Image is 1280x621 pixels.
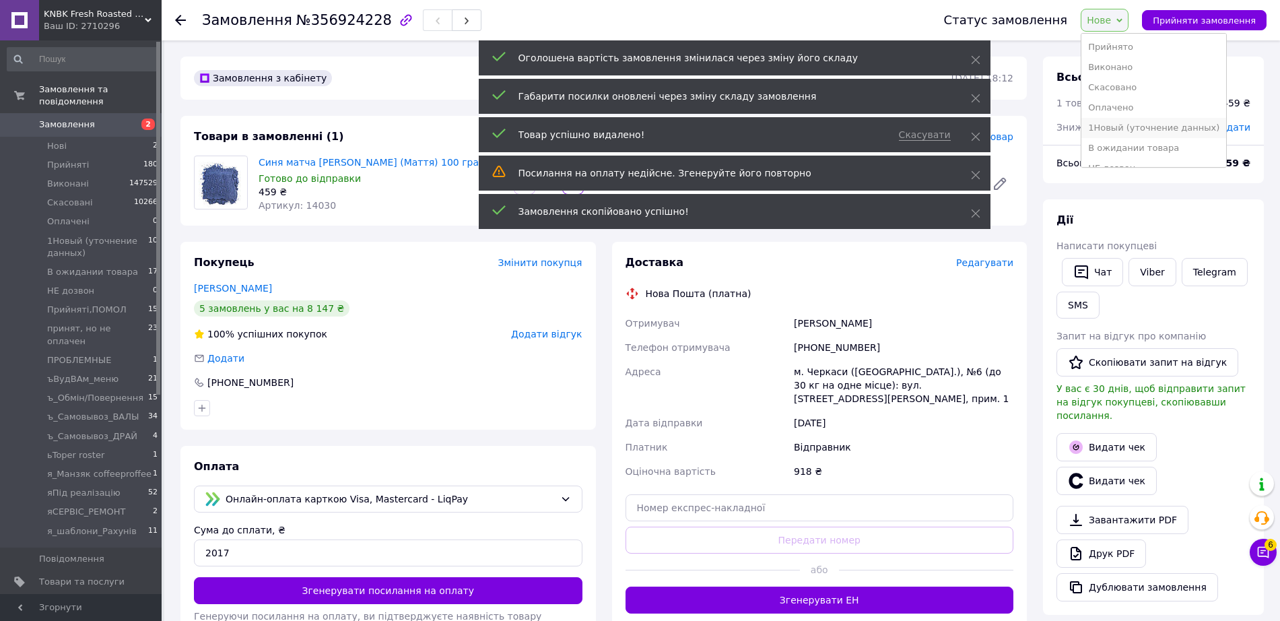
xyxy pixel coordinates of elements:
span: Телефон отримувача [626,342,731,353]
li: Прийнято [1081,37,1226,57]
span: Дата відправки [626,418,703,428]
span: я_шаблони_Рахунів [47,525,137,537]
span: В ожидании товара [47,266,138,278]
div: [PERSON_NAME] [791,311,1016,335]
span: Артикул: 14030 [259,200,336,211]
span: 15 [148,304,158,316]
div: 918 ₴ [791,459,1016,484]
span: Замовлення [202,12,292,28]
button: Видати чек [1056,467,1157,495]
div: Оголошена вартість замовлення змінилася через зміну його складу [518,51,937,65]
span: Адреса [626,366,661,377]
li: Скасовано [1081,77,1226,98]
span: Запит на відгук про компанію [1056,331,1206,341]
div: [DATE] [791,411,1016,435]
a: Друк PDF [1056,540,1146,568]
div: Повернутися назад [175,13,186,27]
div: Товар успішно видалено! [518,128,883,141]
div: 5 замовлень у вас на 8 147 ₴ [194,300,349,317]
button: Прийняти замовлення [1142,10,1267,30]
span: 10 [148,235,158,259]
span: У вас є 30 днів, щоб відправити запит на відгук покупцеві, скопіювавши посилання. [1056,383,1246,421]
span: №356924228 [296,12,392,28]
img: Синя матча Анчан (Маття) 100 грам [195,158,247,207]
div: Статус замовлення [944,13,1068,27]
span: Замовлення та повідомлення [39,84,162,108]
div: м. Черкаси ([GEOGRAPHIC_DATA].), №6 (до 30 кг на одне місце): вул. [STREET_ADDRESS][PERSON_NAME],... [791,360,1016,411]
button: Скопіювати запит на відгук [1056,348,1238,377]
span: Скасувати [899,129,951,141]
a: Редагувати [986,170,1013,197]
span: 1 [153,449,158,461]
span: Редагувати [956,257,1013,268]
button: SMS [1056,292,1100,319]
span: Онлайн-оплата карткою Visa, Mastercard - LiqPay [226,492,555,506]
a: Telegram [1182,258,1248,286]
span: або [800,563,839,577]
div: Відправник [791,435,1016,459]
input: Номер експрес-накладної [626,494,1014,521]
span: 10266 [134,197,158,209]
span: 100% [207,329,234,339]
span: ПРОБЛЕМНЫЕ [47,354,111,366]
span: Всього до сплати [1056,158,1143,168]
span: 52 [148,487,158,499]
li: Оплачено [1081,98,1226,118]
span: ъ_Самовывоз_ДРАЙ [47,430,137,443]
li: В ожидании товара [1081,138,1226,158]
span: Написати покупцеві [1056,240,1157,251]
span: Прийняті,ПОМОЛ [47,304,127,316]
span: 0 [153,285,158,297]
span: ьToper roster [47,449,104,461]
span: Додати відгук [511,329,582,339]
span: Отримувач [626,318,680,329]
span: 1 [153,354,158,366]
span: 21 [148,373,158,385]
span: Скасовані [47,197,93,209]
div: Замовлення з кабінету [194,70,332,86]
span: 1Новый (уточнение данных) [47,235,148,259]
span: 17 [148,266,158,278]
span: Додати [1213,122,1250,133]
div: Габарити посилки оновлені через зміну складу замовлення [518,90,937,103]
span: 2 [141,119,155,130]
span: Виконані [47,178,89,190]
span: Повідомлення [39,553,104,565]
div: успішних покупок [194,327,327,341]
span: 2 [153,506,158,518]
span: Знижка [1056,122,1095,133]
span: Доставка [626,256,684,269]
a: [PERSON_NAME] [194,283,272,294]
button: Видати чек [1056,433,1157,461]
span: Оціночна вартість [626,466,716,477]
div: Посилання на оплату недійсне. Згенеруйте його повторно [518,166,937,180]
span: Всього [1056,71,1098,84]
span: 4 [153,430,158,443]
span: Товари та послуги [39,576,125,588]
span: ъВудВАм_меню [47,373,119,385]
span: Прийняті [47,159,89,171]
span: 147529 [129,178,158,190]
span: Покупець [194,256,255,269]
span: 15 [148,392,158,404]
div: Замовлення скопійовано успішно! [518,205,937,218]
span: Платник [626,442,668,453]
button: Чат [1062,258,1123,286]
input: Пошук [7,47,159,71]
span: яСЕРВІС_РЕМОНТ [47,506,126,518]
li: Виконано [1081,57,1226,77]
span: НЕ дозвон [47,285,94,297]
span: Змінити покупця [498,257,582,268]
span: Оплата [194,460,239,473]
span: 0 [153,216,158,228]
span: ъ_Самовывоз_ВАЛЫ [47,411,139,423]
span: 1 товар [1056,98,1094,108]
span: Товари в замовленні (1) [194,130,344,143]
div: [PHONE_NUMBER] [206,376,295,389]
b: 459 ₴ [1219,158,1250,168]
span: Готово до відправки [259,173,361,184]
span: Нове [1087,15,1111,26]
span: 1 [153,468,158,480]
li: 1Новый (уточнение данных) [1081,118,1226,138]
span: Оплачені [47,216,90,228]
